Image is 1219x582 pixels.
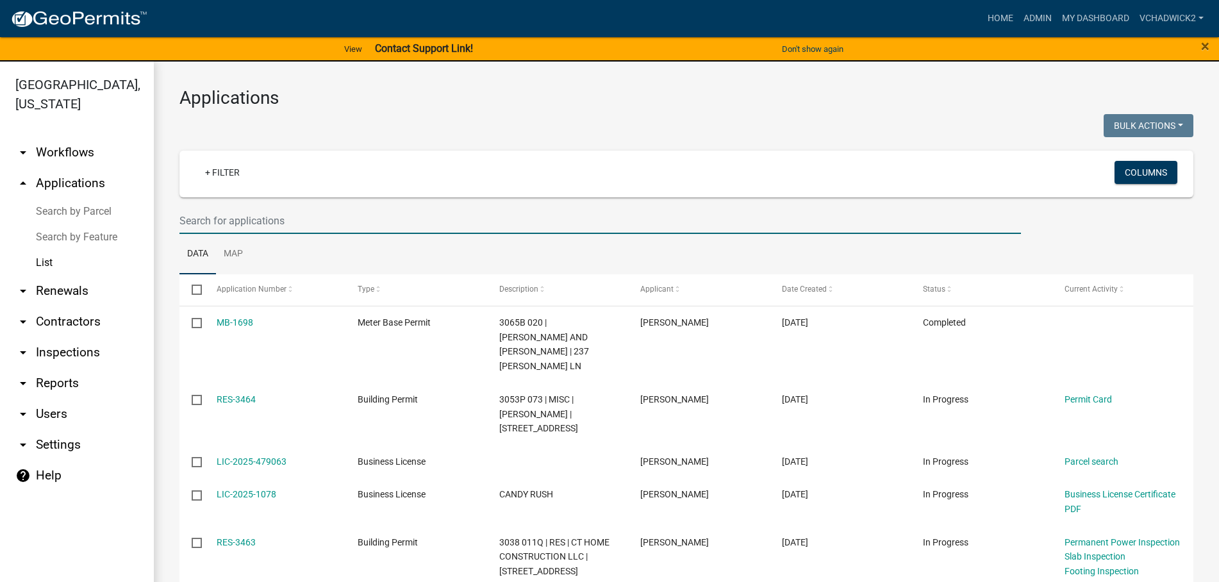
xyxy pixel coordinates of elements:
span: Meter Base Permit [358,317,431,328]
span: 3038 011Q | RES | CT HOME CONSTRUCTION LLC | 472 WALNUT RIDGE LN [499,537,609,577]
span: 09/15/2025 [782,537,808,547]
span: 3053P 073 | MISC | RONNIE MARTIN | 187 CYPRESS CIR [499,394,578,434]
button: Close [1201,38,1209,54]
i: arrow_drop_down [15,283,31,299]
button: Bulk Actions [1104,114,1193,137]
a: Footing Inspection [1065,566,1139,576]
a: View [339,38,367,60]
a: VChadwick2 [1134,6,1209,31]
datatable-header-cell: Status [911,274,1052,305]
a: Permit Card [1065,394,1112,404]
span: LEVI SEABOLT [640,394,709,404]
span: Type [358,285,374,294]
span: 3065B 020 | JOSEPH SEABOLT AND CARLA NELSON | 237 VIOLET LN [499,317,589,371]
a: Home [983,6,1018,31]
a: RES-3464 [217,394,256,404]
a: + Filter [195,161,250,184]
datatable-header-cell: Description [486,274,628,305]
span: Building Permit [358,394,418,404]
i: arrow_drop_down [15,145,31,160]
a: RES-3463 [217,537,256,547]
i: arrow_drop_down [15,406,31,422]
span: CANDY RUSH [499,489,553,499]
button: Don't show again [777,38,849,60]
datatable-header-cell: Date Created [769,274,911,305]
span: In Progress [923,489,968,499]
span: 09/16/2025 [782,317,808,328]
i: arrow_drop_down [15,376,31,391]
a: Map [216,234,251,275]
strong: Contact Support Link! [375,42,473,54]
span: 09/16/2025 [782,456,808,467]
span: David Teague [640,537,709,547]
i: arrow_drop_down [15,437,31,453]
span: 09/16/2025 [782,394,808,404]
a: Business License Certificate PDF [1065,489,1175,514]
a: MB-1698 [217,317,253,328]
a: Permanent Power Inspection [1065,537,1180,547]
input: Search for applications [179,208,1021,234]
span: Application Number [217,285,286,294]
span: Status [923,285,945,294]
datatable-header-cell: Select [179,274,204,305]
i: arrow_drop_up [15,176,31,191]
span: Current Activity [1065,285,1118,294]
span: Completed [923,317,966,328]
datatable-header-cell: Type [345,274,487,305]
a: Data [179,234,216,275]
span: In Progress [923,394,968,404]
span: 09/15/2025 [782,489,808,499]
span: Building Permit [358,537,418,547]
datatable-header-cell: Application Number [204,274,345,305]
a: Admin [1018,6,1057,31]
span: NICOLAS COBB [640,456,709,467]
span: Date Created [782,285,827,294]
a: LIC-2025-479063 [217,456,286,467]
a: Parcel search [1065,456,1118,467]
span: LEVI SEABOLT [640,317,709,328]
span: × [1201,37,1209,55]
i: arrow_drop_down [15,314,31,329]
span: LUKE CRUMP [640,489,709,499]
i: help [15,468,31,483]
span: Applicant [640,285,674,294]
span: In Progress [923,456,968,467]
span: Business License [358,489,426,499]
span: Business License [358,456,426,467]
button: Columns [1115,161,1177,184]
a: My Dashboard [1057,6,1134,31]
span: In Progress [923,537,968,547]
a: LIC-2025-1078 [217,489,276,499]
datatable-header-cell: Applicant [628,274,770,305]
datatable-header-cell: Current Activity [1052,274,1193,305]
a: Slab Inspection [1065,551,1125,561]
i: arrow_drop_down [15,345,31,360]
h3: Applications [179,87,1193,109]
span: Description [499,285,538,294]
